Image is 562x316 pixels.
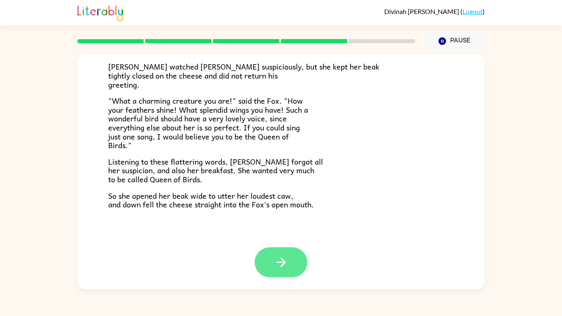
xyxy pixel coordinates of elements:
[108,190,314,211] span: So she opened her beak wide to utter her loudest caw, and down fell the cheese straight into the ...
[108,156,323,185] span: Listening to these flattering words, [PERSON_NAME] forgot all her suspicion, and also her breakfa...
[108,95,308,151] span: "What a charming creature you are!" said the Fox. "How your feathers shine! What splendid wings y...
[425,32,485,51] button: Pause
[77,3,123,21] img: Literably
[462,7,483,15] a: Logout
[384,7,460,15] span: Divinah [PERSON_NAME]
[108,60,379,90] span: [PERSON_NAME] watched [PERSON_NAME] suspiciously, but she kept her beak tightly closed on the che...
[384,7,485,15] div: ( )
